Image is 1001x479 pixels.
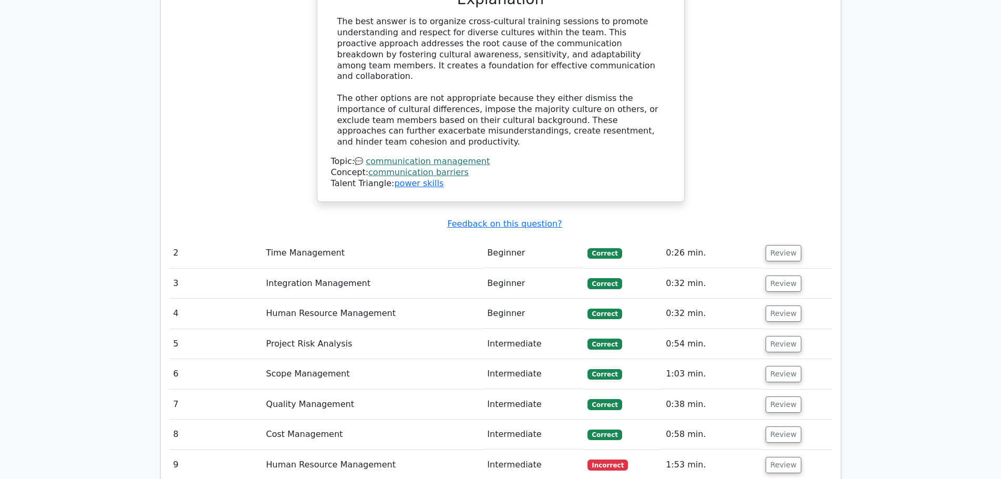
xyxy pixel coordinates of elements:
td: Beginner [483,269,583,299]
td: Integration Management [262,269,483,299]
td: 0:32 min. [662,299,761,329]
a: Feedback on this question? [447,219,562,229]
td: Scope Management [262,359,483,389]
td: 0:54 min. [662,329,761,359]
td: Time Management [262,238,483,268]
div: Topic: [331,156,670,167]
td: 0:38 min. [662,390,761,420]
button: Review [766,276,801,292]
td: 2 [169,238,262,268]
td: 8 [169,420,262,450]
button: Review [766,305,801,322]
a: communication barriers [368,167,469,177]
span: Correct [587,248,622,259]
td: 4 [169,299,262,329]
button: Review [766,366,801,382]
td: Intermediate [483,390,583,420]
span: Correct [587,369,622,380]
button: Review [766,245,801,261]
span: Correct [587,339,622,349]
td: Project Risk Analysis [262,329,483,359]
td: Beginner [483,238,583,268]
td: 0:26 min. [662,238,761,268]
span: Incorrect [587,460,628,470]
td: 0:58 min. [662,420,761,450]
span: Correct [587,430,622,440]
td: Intermediate [483,420,583,450]
td: Beginner [483,299,583,329]
td: Quality Management [262,390,483,420]
td: Intermediate [483,329,583,359]
td: 1:03 min. [662,359,761,389]
button: Review [766,457,801,473]
a: power skills [394,178,443,188]
button: Review [766,336,801,352]
td: Intermediate [483,359,583,389]
div: Talent Triangle: [331,156,670,189]
div: The best answer is to organize cross-cultural training sessions to promote understanding and resp... [337,16,664,148]
div: Concept: [331,167,670,178]
td: 0:32 min. [662,269,761,299]
span: Correct [587,278,622,289]
td: Cost Management [262,420,483,450]
td: 5 [169,329,262,359]
td: 6 [169,359,262,389]
a: communication management [366,156,490,166]
td: 7 [169,390,262,420]
span: Correct [587,399,622,410]
span: Correct [587,309,622,319]
td: Human Resource Management [262,299,483,329]
button: Review [766,396,801,413]
td: 3 [169,269,262,299]
button: Review [766,426,801,443]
